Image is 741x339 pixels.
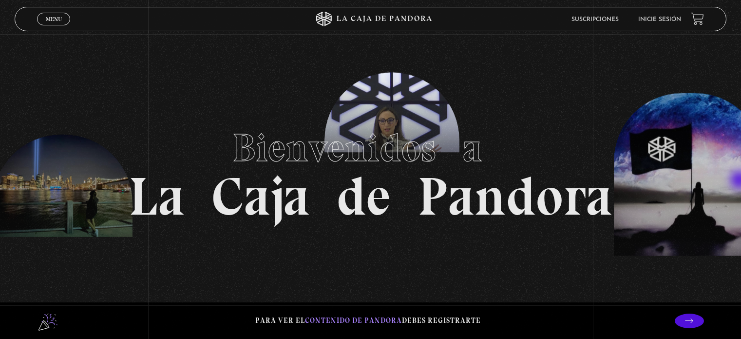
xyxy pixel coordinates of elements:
a: Suscripciones [571,17,619,22]
p: Para ver el debes registrarte [255,314,481,327]
span: Cerrar [42,24,65,31]
h1: La Caja de Pandora [129,116,612,223]
a: View your shopping cart [691,12,704,25]
span: Menu [46,16,62,22]
span: contenido de Pandora [305,316,402,325]
a: Inicie sesión [638,17,681,22]
span: Bienvenidos a [232,124,509,171]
